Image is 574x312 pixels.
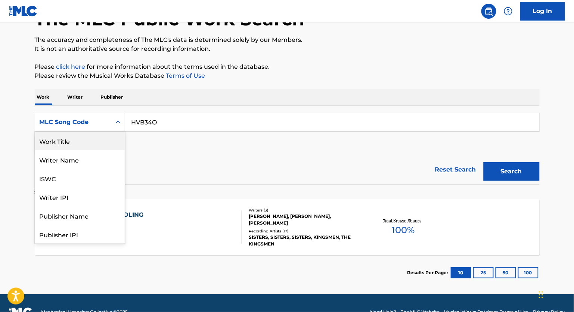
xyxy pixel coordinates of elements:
p: Please review the Musical Works Database [35,71,540,80]
p: The accuracy and completeness of The MLC's data is determined solely by our Members. [35,35,540,44]
div: Writer IPI [35,188,125,206]
div: SISTERS, SISTERS, SISTERS, KINGSMEN, THE KINGSMEN [249,234,362,247]
div: Recording Artists ( 17 ) [249,228,362,234]
a: click here [56,63,86,70]
p: Results Per Page: [407,269,450,276]
div: Publisher Name [35,206,125,225]
p: Please for more information about the terms used in the database. [35,62,540,71]
form: Search Form [35,113,540,185]
iframe: Chat Widget [537,276,574,312]
div: Writers ( 3 ) [249,207,362,213]
p: Publisher [99,89,125,105]
div: Drag [539,284,543,306]
a: HERE WE COME A CAROLINGMLC Song Code:HVB34OISWC:T9211684763Writers (3)[PERSON_NAME], [PERSON_NAME... [35,199,540,255]
button: 10 [451,267,471,278]
div: MLC Song Code [40,118,107,127]
img: MLC Logo [9,6,38,16]
a: Reset Search [431,161,480,178]
button: 100 [518,267,539,278]
button: 50 [496,267,516,278]
a: Log In [520,2,565,21]
p: Work [35,89,52,105]
div: Publisher IPI [35,225,125,244]
div: Help [501,4,516,19]
span: 100 % [392,223,415,237]
div: Work Title [35,132,125,150]
p: Total Known Shares: [384,218,423,223]
button: Search [484,162,540,181]
p: It is not an authoritative source for recording information. [35,44,540,53]
div: [PERSON_NAME], [PERSON_NAME], [PERSON_NAME] [249,213,362,226]
a: Terms of Use [165,72,205,79]
img: help [504,7,513,16]
img: search [484,7,493,16]
button: 25 [473,267,494,278]
div: ISWC [35,169,125,188]
a: Public Search [481,4,496,19]
div: Writer Name [35,150,125,169]
p: Writer [65,89,85,105]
